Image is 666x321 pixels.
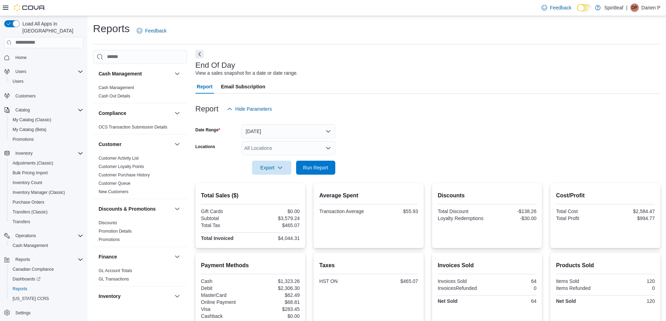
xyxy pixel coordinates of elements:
[99,229,132,234] a: Promotion Details
[145,27,166,34] span: Feedback
[7,284,86,294] button: Reports
[201,278,249,284] div: Cash
[256,161,287,175] span: Export
[13,190,65,195] span: Inventory Manager (Classic)
[99,141,172,148] button: Customer
[10,241,83,250] span: Cash Management
[99,70,142,77] h3: Cash Management
[20,20,83,34] span: Load All Apps in [GEOGRAPHIC_DATA]
[99,156,139,161] a: Customer Activity List
[7,178,86,188] button: Inventory Count
[556,278,604,284] div: Items Sold
[195,127,220,133] label: Date Range
[10,125,49,134] a: My Catalog (Beta)
[1,67,86,76] button: Users
[13,255,33,264] button: Reports
[99,220,117,225] a: Discounts
[13,276,41,282] span: Dashboards
[93,22,130,36] h1: Reports
[488,298,536,304] div: 64
[13,137,34,142] span: Promotions
[370,209,418,214] div: $55.93
[99,253,172,260] button: Finance
[15,233,36,239] span: Operations
[99,94,130,99] a: Cash Out Details
[252,209,300,214] div: $0.00
[99,181,130,186] a: Customer Queue
[1,308,86,318] button: Settings
[99,205,156,212] h3: Discounts & Promotions
[438,285,486,291] div: InvoicesRefunded
[13,160,53,166] span: Adjustments (Classic)
[10,294,83,303] span: Washington CCRS
[252,161,291,175] button: Export
[197,80,213,94] span: Report
[99,220,117,226] span: Discounts
[577,4,592,12] input: Dark Mode
[201,191,300,200] h2: Total Sales ($)
[7,188,86,197] button: Inventory Manager (Classic)
[642,3,660,12] p: Darien P
[99,110,126,117] h3: Compliance
[15,107,30,113] span: Catalog
[7,168,86,178] button: Bulk Pricing Import
[13,127,46,132] span: My Catalog (Beta)
[10,218,33,226] a: Transfers
[13,219,30,225] span: Transfers
[1,52,86,63] button: Home
[15,257,30,262] span: Reports
[10,208,83,216] span: Transfers (Classic)
[556,298,576,304] strong: Net Sold
[438,278,486,284] div: Invoices Sold
[99,189,128,194] a: New Customers
[201,261,300,270] h2: Payment Methods
[13,243,48,248] span: Cash Management
[173,140,181,148] button: Customer
[10,285,30,293] a: Reports
[607,278,655,284] div: 120
[556,216,604,221] div: Total Profit
[7,241,86,250] button: Cash Management
[252,306,300,312] div: $283.45
[10,294,52,303] a: [US_STATE] CCRS
[93,219,187,247] div: Discounts & Promotions
[99,70,172,77] button: Cash Management
[630,3,639,12] div: Darien P
[556,261,655,270] h2: Products Sold
[15,151,33,156] span: Inventory
[604,3,623,12] p: Spiritleaf
[10,188,83,197] span: Inventory Manager (Classic)
[99,110,172,117] button: Compliance
[201,209,249,214] div: Gift Cards
[10,265,57,273] a: Canadian Compliance
[252,216,300,221] div: $3,579.24
[10,178,83,187] span: Inventory Count
[221,80,265,94] span: Email Subscription
[10,208,50,216] a: Transfers (Classic)
[13,308,83,317] span: Settings
[99,85,134,90] a: Cash Management
[201,306,249,312] div: Visa
[99,172,150,178] span: Customer Purchase History
[10,198,47,206] a: Purchase Orders
[99,277,129,282] a: GL Transactions
[607,298,655,304] div: 120
[13,53,83,62] span: Home
[13,309,33,317] a: Settings
[1,148,86,158] button: Inventory
[201,216,249,221] div: Subtotal
[99,253,117,260] h3: Finance
[7,125,86,134] button: My Catalog (Beta)
[99,237,120,242] span: Promotions
[13,267,54,272] span: Canadian Compliance
[10,285,83,293] span: Reports
[13,67,29,76] button: Users
[7,274,86,284] a: Dashboards
[10,159,56,167] a: Adjustments (Classic)
[99,268,132,273] span: GL Account Totals
[303,164,328,171] span: Run Report
[224,102,275,116] button: Hide Parameters
[93,267,187,286] div: Finance
[556,209,604,214] div: Total Cost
